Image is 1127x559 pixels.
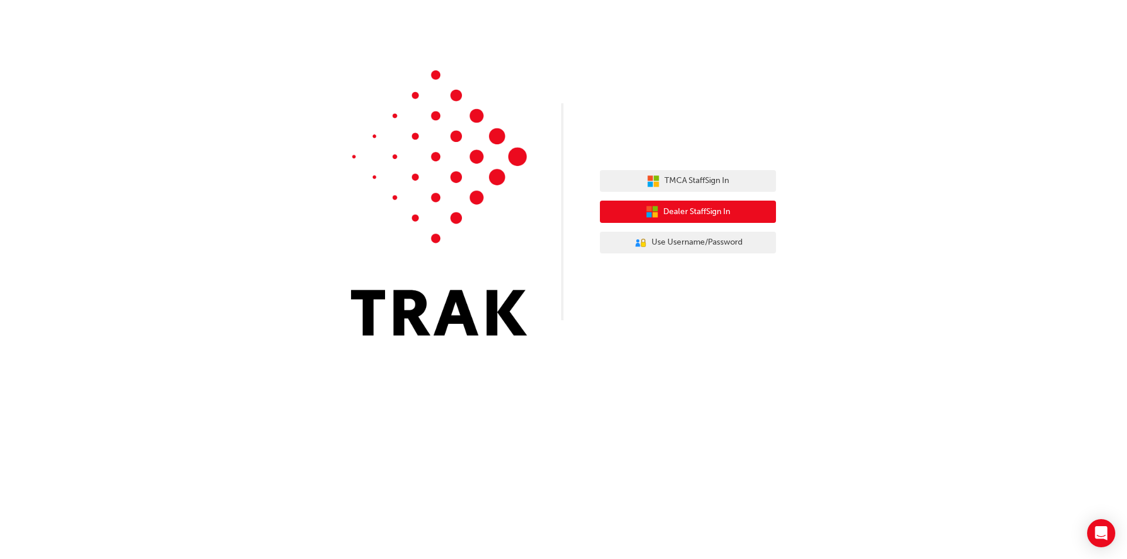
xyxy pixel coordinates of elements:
[652,236,743,249] span: Use Username/Password
[351,70,527,336] img: Trak
[664,174,729,188] span: TMCA Staff Sign In
[1087,519,1115,547] div: Open Intercom Messenger
[663,205,730,219] span: Dealer Staff Sign In
[600,170,776,192] button: TMCA StaffSign In
[600,232,776,254] button: Use Username/Password
[600,201,776,223] button: Dealer StaffSign In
